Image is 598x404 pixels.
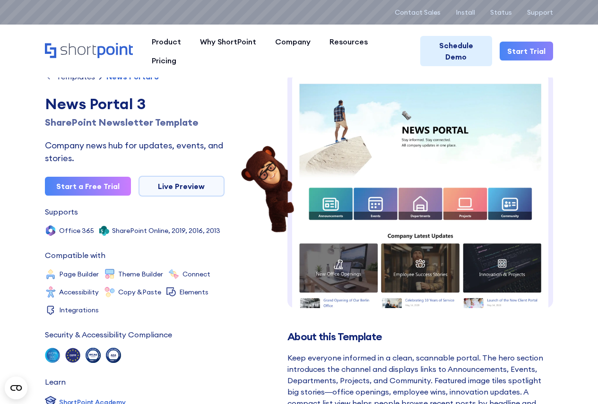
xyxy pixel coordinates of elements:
div: Resources [329,36,368,47]
a: Start Trial [500,42,553,60]
a: Company [266,32,320,51]
div: Why ShortPoint [200,36,256,47]
div: Supports [45,208,78,215]
div: Pricing [152,55,176,66]
div: Learn [45,378,66,386]
a: Live Preview [139,176,225,197]
div: Accessibility [59,289,99,295]
img: soc 2 [45,348,60,363]
div: Theme Builder [118,271,163,277]
a: Contact Sales [395,9,441,16]
a: Install [456,9,475,16]
div: Copy &Paste [118,289,161,295]
a: Why ShortPoint [191,32,266,51]
div: Company [275,36,311,47]
div: Connect [182,271,210,277]
div: Integrations [59,307,99,313]
a: Resources [320,32,377,51]
div: News Portal 3 [45,93,225,115]
a: Pricing [142,51,186,70]
div: Office 365 [59,227,94,234]
h2: About this Template [287,331,553,343]
div: Security & Accessibility Compliance [45,331,172,338]
h1: SharePoint Newsletter Template [45,115,225,129]
a: Home [45,43,133,59]
div: Page Builder [59,271,99,277]
a: Support [527,9,553,16]
button: Open CMP widget [5,377,27,399]
div: Elements [179,289,208,295]
a: Status [490,9,512,16]
div: Templates [56,73,95,80]
div: Company news hub for updates, events, and stories. [45,139,225,164]
a: Schedule Demo [420,36,492,66]
div: News Portal 3 [106,73,159,80]
div: Product [152,36,181,47]
a: Product [142,32,191,51]
div: Compatible with [45,251,105,259]
iframe: Chat Widget [551,359,598,404]
a: Start a Free Trial [45,177,131,196]
div: SharePoint Online, 2019, 2016, 2013 [112,227,220,234]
